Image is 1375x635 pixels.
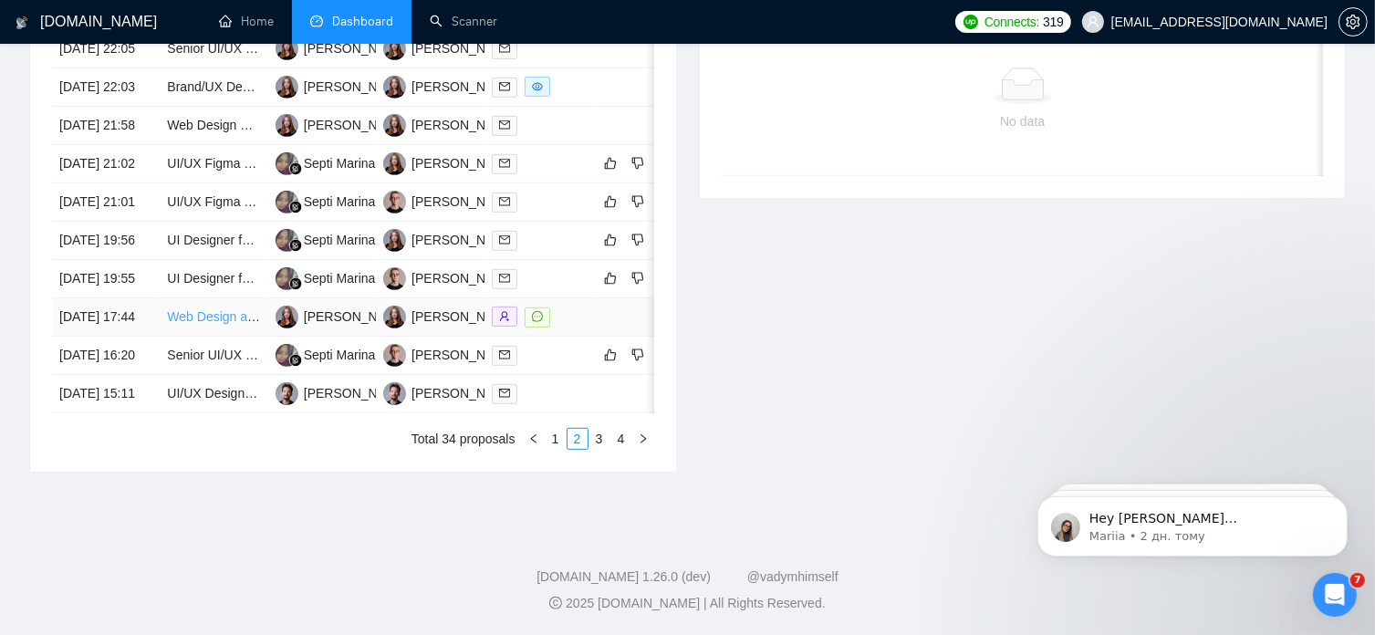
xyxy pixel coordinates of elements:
div: [PERSON_NAME] [411,307,516,327]
a: 4 [611,429,631,449]
div: [PERSON_NAME] [304,38,409,58]
td: Senior UI/UX Engineer [160,337,267,375]
button: dislike [627,191,649,213]
li: 2 [567,428,589,450]
button: dislike [627,152,649,174]
span: eye [532,81,543,92]
div: Septi Marina [304,268,376,288]
span: mail [499,273,510,284]
button: setting [1339,7,1368,36]
a: Senior UI/UX Engineer [167,348,297,362]
li: 3 [589,428,610,450]
span: like [604,233,617,247]
div: [PERSON_NAME] [411,345,516,365]
img: TB [383,76,406,99]
button: like [599,152,621,174]
a: TB[PERSON_NAME] [383,232,516,246]
td: UI/UX Figma Designer Wanted — Turn a Wild Idea Into Category-Defining Reality [160,183,267,222]
span: mail [499,388,510,399]
span: mail [499,234,510,245]
span: dislike [631,271,644,286]
div: [PERSON_NAME] [304,77,409,97]
button: right [632,428,654,450]
div: [PERSON_NAME] [411,383,516,403]
span: like [604,194,617,209]
li: Previous Page [523,428,545,450]
a: SMSepti Marina [276,155,376,170]
img: TB [383,114,406,137]
img: SM [276,152,298,175]
span: left [528,433,539,444]
div: [PERSON_NAME] [304,115,409,135]
span: dislike [631,348,644,362]
span: mail [499,196,510,207]
td: [DATE] 19:55 [52,260,160,298]
span: dislike [631,194,644,209]
img: VG [383,191,406,213]
li: Total 34 proposals [411,428,516,450]
div: [PERSON_NAME] [411,115,516,135]
span: mail [499,158,510,169]
a: UI/UX Figma Designer Wanted — Turn a Wild Idea Into Category-Defining Reality [167,194,629,209]
div: Septi Marina [304,230,376,250]
li: 4 [610,428,632,450]
td: UI/UX Designer for Website Page and Dashboard Redesign [160,375,267,413]
a: VG[PERSON_NAME] [383,270,516,285]
img: RV [276,382,298,405]
a: UI Designer for Premium SaaS Design Transformation [167,233,474,247]
span: right [638,433,649,444]
span: Connects: [984,12,1039,32]
img: gigradar-bm.png [289,162,302,175]
a: Web Design and Implementation Specialist Needed [167,309,459,324]
span: setting [1339,15,1367,29]
img: TB [383,306,406,328]
img: TB [276,76,298,99]
td: [DATE] 15:11 [52,375,160,413]
div: Septi Marina [304,345,376,365]
button: like [599,344,621,366]
img: TB [276,37,298,60]
img: TB [383,152,406,175]
img: SM [276,344,298,367]
img: TB [276,306,298,328]
img: SM [276,191,298,213]
span: user [1087,16,1099,28]
img: RV [383,382,406,405]
img: logo [16,8,28,37]
a: 2 [568,429,588,449]
a: TB[PERSON_NAME] [383,117,516,131]
td: UI/UX Figma Designer Wanted — Turn a Wild Idea Into Category-Defining Reality [160,145,267,183]
img: upwork-logo.png [964,15,978,29]
a: UI Designer for Premium SaaS Design Transformation [167,271,474,286]
a: SMSepti Marina [276,270,376,285]
div: [PERSON_NAME] [411,153,516,173]
li: Next Page [632,428,654,450]
span: user-add [499,311,510,322]
td: [DATE] 21:01 [52,183,160,222]
img: SM [276,267,298,290]
td: UI Designer for Premium SaaS Design Transformation [160,260,267,298]
td: Web Design Revamp for Cleaning Company [160,107,267,145]
a: setting [1339,15,1368,29]
iframe: Intercom notifications повідомлення [1010,458,1375,586]
td: [DATE] 22:03 [52,68,160,107]
a: SMSepti Marina [276,193,376,208]
div: [PERSON_NAME] [304,307,409,327]
span: mail [499,120,510,130]
a: @vadymhimself [747,569,839,584]
div: [PERSON_NAME] [411,38,516,58]
a: searchScanner [430,14,497,29]
a: [DOMAIN_NAME] 1.26.0 (dev) [536,569,711,584]
img: TB [383,229,406,252]
span: copyright [549,597,562,609]
img: gigradar-bm.png [289,354,302,367]
iframe: Intercom live chat [1313,573,1357,617]
a: UI/UX Designer for Website Page and Dashboard Redesign [167,386,505,401]
img: TB [383,37,406,60]
span: like [604,271,617,286]
a: TB[PERSON_NAME] [383,40,516,55]
a: TB[PERSON_NAME] [276,308,409,323]
td: [DATE] 17:44 [52,298,160,337]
